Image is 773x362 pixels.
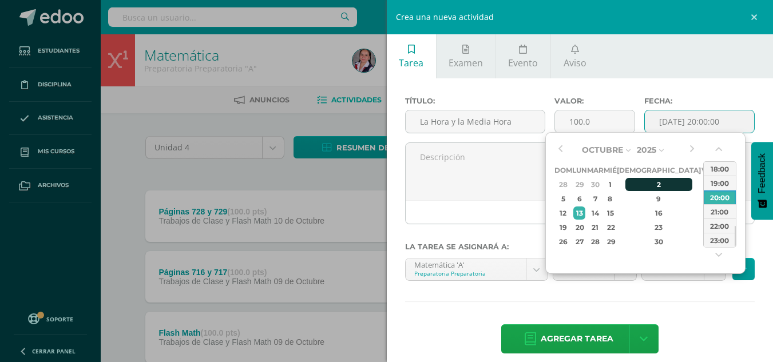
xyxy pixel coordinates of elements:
th: Vie [701,163,714,177]
input: Título [406,110,545,133]
th: Dom [554,163,572,177]
span: Examen [449,57,483,69]
div: 23 [625,221,693,234]
div: 2 [625,178,693,191]
div: 1 [605,178,615,191]
div: 27 [573,235,585,248]
th: Mié [604,163,617,177]
th: [DEMOGRAPHIC_DATA] [617,163,701,177]
div: 20 [573,221,585,234]
button: Feedback - Mostrar encuesta [751,142,773,220]
div: 19 [556,221,570,234]
div: 18:00 [704,161,736,176]
span: Octubre [582,145,623,155]
th: Lun [572,163,587,177]
div: 16 [625,206,693,220]
div: 29 [605,235,615,248]
span: Agregar tarea [541,325,613,353]
div: 7 [589,192,602,205]
a: Tarea [387,34,436,78]
input: Puntos máximos [555,110,635,133]
div: 5 [556,192,570,205]
label: Fecha: [644,97,755,105]
div: 3 [702,178,712,191]
div: 22 [605,221,615,234]
div: 31 [702,235,712,248]
label: Valor: [554,97,635,105]
span: 2025 [637,145,656,155]
th: Mar [587,163,604,177]
a: Examen [437,34,495,78]
div: 12 [556,206,570,220]
div: 26 [556,235,570,248]
div: 21:00 [704,204,736,218]
div: 30 [589,178,602,191]
div: 29 [573,178,585,191]
div: 30 [625,235,693,248]
div: 17 [702,206,712,220]
div: 6 [573,192,585,205]
div: 28 [589,235,602,248]
div: 20:00 [704,190,736,204]
div: 21 [589,221,602,234]
div: 14 [589,206,602,220]
a: Evento [496,34,550,78]
span: Tarea [399,57,423,69]
div: 28 [556,178,570,191]
div: Preparatoria Preparatoria [414,269,517,277]
div: 15 [605,206,615,220]
span: Feedback [757,153,767,193]
div: 24 [702,221,712,234]
label: La tarea se asignará a: [405,242,755,251]
div: 23:00 [704,233,736,247]
span: Aviso [564,57,586,69]
div: 22:00 [704,218,736,233]
span: Evento [508,57,538,69]
div: 8 [605,192,615,205]
a: Aviso [551,34,598,78]
label: Título: [405,97,545,105]
div: 19:00 [704,176,736,190]
div: 13 [573,206,585,220]
a: Matemática 'A'Preparatoria Preparatoria [406,258,548,280]
input: Fecha de entrega [645,110,754,133]
div: 9 [625,192,693,205]
div: Matemática 'A' [414,258,517,269]
div: 10 [702,192,712,205]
